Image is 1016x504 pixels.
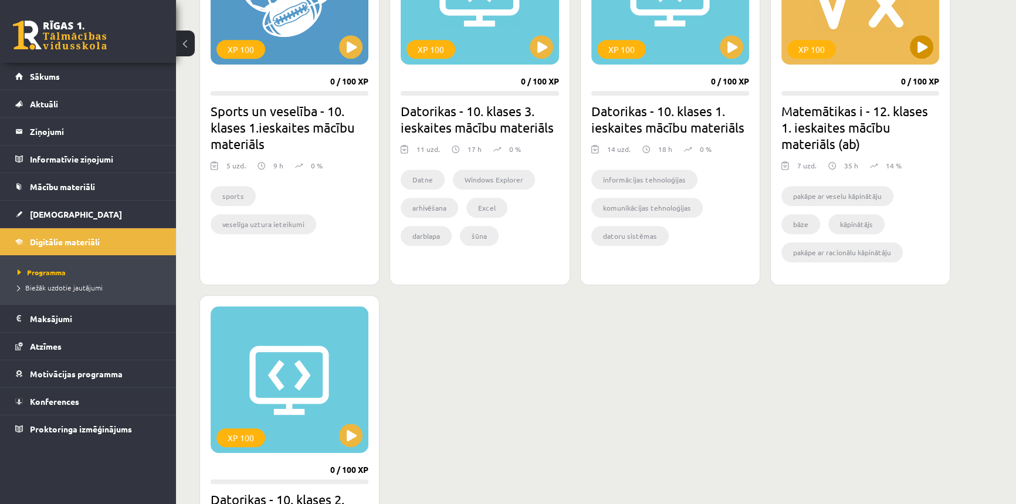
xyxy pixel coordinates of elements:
[30,236,100,247] span: Digitālie materiāli
[15,118,161,145] a: Ziņojumi
[15,388,161,415] a: Konferences
[30,146,161,172] legend: Informatīvie ziņojumi
[216,40,265,59] div: XP 100
[273,160,283,171] p: 9 h
[30,305,161,332] legend: Maksājumi
[797,160,817,178] div: 7 uzd.
[401,170,445,190] li: Datne
[416,144,440,161] div: 11 uzd.
[226,160,246,178] div: 5 uzd.
[30,368,123,379] span: Motivācijas programma
[15,146,161,172] a: Informatīvie ziņojumi
[15,201,161,228] a: [DEMOGRAPHIC_DATA]
[15,63,161,90] a: Sākums
[211,103,368,152] h2: Sports un veselība - 10. klases 1.ieskaites mācību materiāls
[658,144,672,154] p: 18 h
[787,40,836,59] div: XP 100
[216,428,265,447] div: XP 100
[401,103,558,136] h2: Datorikas - 10. klases 3. ieskaites mācību materiāls
[211,214,316,234] li: veselīga uztura ieteikumi
[591,198,703,218] li: komunikācijas tehnoloģijas
[468,144,482,154] p: 17 h
[828,214,885,234] li: kāpinātājs
[18,267,164,278] a: Programma
[30,181,95,192] span: Mācību materiāli
[781,103,939,152] h2: Matemātikas i - 12. klases 1. ieskaites mācību materiāls (ab)
[466,198,507,218] li: Excel
[18,282,164,293] a: Biežāk uzdotie jautājumi
[15,305,161,332] a: Maksājumi
[30,341,62,351] span: Atzīmes
[453,170,535,190] li: Windows Explorer
[15,90,161,117] a: Aktuāli
[15,360,161,387] a: Motivācijas programma
[18,283,103,292] span: Biežāk uzdotie jautājumi
[15,228,161,255] a: Digitālie materiāli
[781,186,893,206] li: pakāpe ar veselu kāpinātāju
[211,186,256,206] li: sports
[407,40,455,59] div: XP 100
[30,424,132,434] span: Proktoringa izmēģinājums
[13,21,107,50] a: Rīgas 1. Tālmācības vidusskola
[30,209,122,219] span: [DEMOGRAPHIC_DATA]
[18,268,66,277] span: Programma
[591,226,669,246] li: datoru sistēmas
[591,103,749,136] h2: Datorikas - 10. klases 1. ieskaites mācību materiāls
[607,144,631,161] div: 14 uzd.
[311,160,323,171] p: 0 %
[781,242,903,262] li: pakāpe ar racionālu kāpinātāju
[781,214,820,234] li: bāze
[15,173,161,200] a: Mācību materiāli
[401,198,458,218] li: arhivēšana
[30,396,79,407] span: Konferences
[30,71,60,82] span: Sākums
[30,99,58,109] span: Aktuāli
[597,40,646,59] div: XP 100
[15,415,161,442] a: Proktoringa izmēģinājums
[460,226,499,246] li: šūna
[30,118,161,145] legend: Ziņojumi
[401,226,452,246] li: darblapa
[509,144,521,154] p: 0 %
[15,333,161,360] a: Atzīmes
[591,170,697,190] li: informācijas tehnoloģijas
[886,160,902,171] p: 14 %
[844,160,858,171] p: 35 h
[700,144,712,154] p: 0 %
